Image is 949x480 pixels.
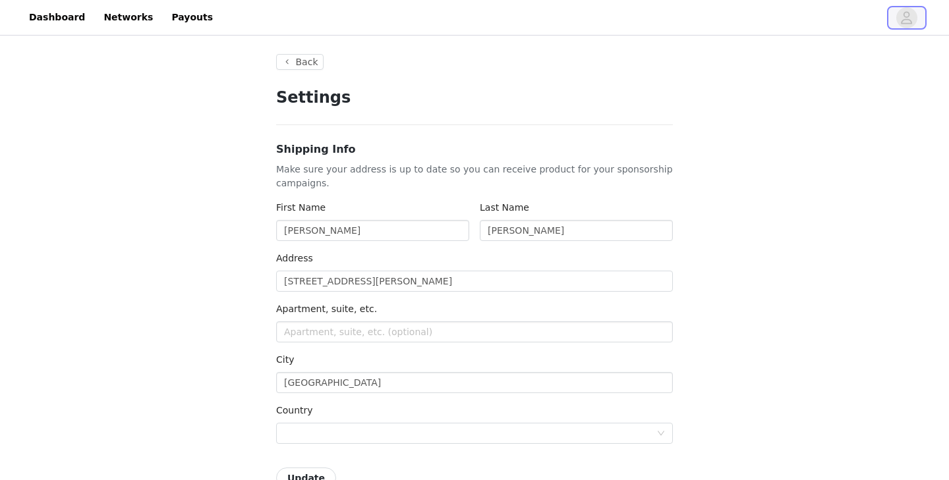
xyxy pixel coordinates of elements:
label: Country [276,405,313,415]
p: Make sure your address is up to date so you can receive product for your sponsorship campaigns. [276,163,673,190]
div: avatar [900,7,913,28]
label: City [276,354,294,365]
label: Apartment, suite, etc. [276,304,377,314]
a: Networks [96,3,161,32]
input: Apartment, suite, etc. (optional) [276,321,673,342]
a: Dashboard [21,3,93,32]
h3: Shipping Info [276,142,673,157]
label: Address [276,253,313,263]
label: Last Name [480,202,529,213]
input: City [276,372,673,393]
i: icon: down [657,429,665,439]
h1: Settings [276,86,673,109]
input: Address [276,271,673,292]
button: Back [276,54,324,70]
a: Payouts [163,3,221,32]
label: First Name [276,202,326,213]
